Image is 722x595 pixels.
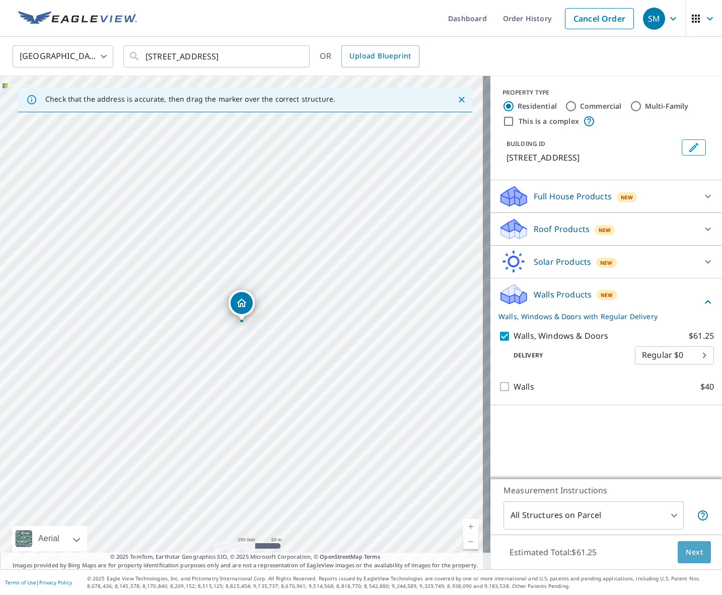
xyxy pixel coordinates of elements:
p: Estimated Total: $61.25 [501,541,605,563]
p: Full House Products [534,190,612,202]
p: | [5,579,72,585]
button: Next [678,541,711,564]
a: Terms of Use [5,579,36,586]
div: Aerial [12,526,87,551]
span: © 2025 TomTom, Earthstar Geographics SIO, © 2025 Microsoft Corporation, © [110,553,381,561]
div: Regular $0 [635,341,714,369]
div: Dropped pin, building 1, Residential property, 708 47th Ave N Nashville, TN 37209 [229,290,255,321]
p: Delivery [498,351,635,360]
label: Residential [518,101,557,111]
div: Walls ProductsNewWalls, Windows & Doors with Regular Delivery [498,282,714,322]
p: $61.25 [689,330,714,342]
button: Close [455,93,468,106]
a: Upload Blueprint [341,45,419,67]
p: Solar Products [534,256,591,268]
div: [GEOGRAPHIC_DATA] [13,42,113,70]
a: Current Level 17, Zoom Out [463,534,478,549]
a: Cancel Order [565,8,634,29]
label: This is a complex [519,116,579,126]
span: Upload Blueprint [349,50,411,62]
a: Terms [364,553,381,560]
span: New [601,291,613,299]
p: © 2025 Eagle View Technologies, Inc. and Pictometry International Corp. All Rights Reserved. Repo... [87,575,717,590]
div: Roof ProductsNew [498,217,714,241]
span: Your report will include each building or structure inside the parcel boundary. In some cases, du... [697,509,709,522]
div: Aerial [35,526,62,551]
p: [STREET_ADDRESS] [507,152,678,164]
p: Check that the address is accurate, then drag the marker over the correct structure. [45,95,335,104]
div: OR [320,45,419,67]
p: BUILDING ID [507,139,545,148]
span: New [600,259,613,267]
a: Privacy Policy [39,579,72,586]
span: Next [686,546,703,559]
p: Walls, Windows & Doors with Regular Delivery [498,311,702,322]
p: Walls Products [534,288,592,301]
div: All Structures on Parcel [503,501,684,530]
div: Full House ProductsNew [498,184,714,208]
img: EV Logo [18,11,137,26]
span: New [621,193,633,201]
p: Walls, Windows & Doors [514,330,608,342]
button: Edit building 1 [682,139,706,156]
a: OpenStreetMap [320,553,362,560]
p: $40 [700,381,714,393]
p: Roof Products [534,223,590,235]
label: Commercial [580,101,622,111]
p: Walls [514,381,534,393]
div: PROPERTY TYPE [502,88,710,97]
p: Measurement Instructions [503,484,709,496]
a: Current Level 17, Zoom In [463,519,478,534]
div: Solar ProductsNew [498,250,714,274]
div: SM [643,8,665,30]
label: Multi-Family [645,101,689,111]
input: Search by address or latitude-longitude [146,42,289,70]
span: New [599,226,611,234]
